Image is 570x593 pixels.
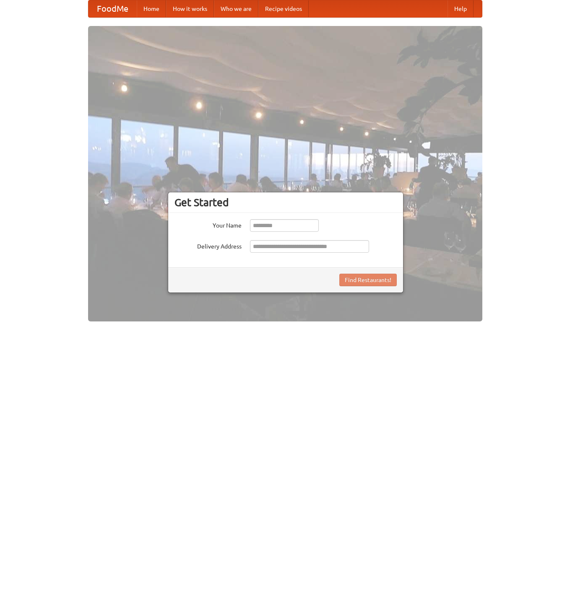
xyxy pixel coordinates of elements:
[174,196,397,209] h3: Get Started
[174,240,242,251] label: Delivery Address
[174,219,242,230] label: Your Name
[88,0,137,17] a: FoodMe
[214,0,258,17] a: Who we are
[339,274,397,286] button: Find Restaurants!
[137,0,166,17] a: Home
[166,0,214,17] a: How it works
[258,0,309,17] a: Recipe videos
[448,0,474,17] a: Help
